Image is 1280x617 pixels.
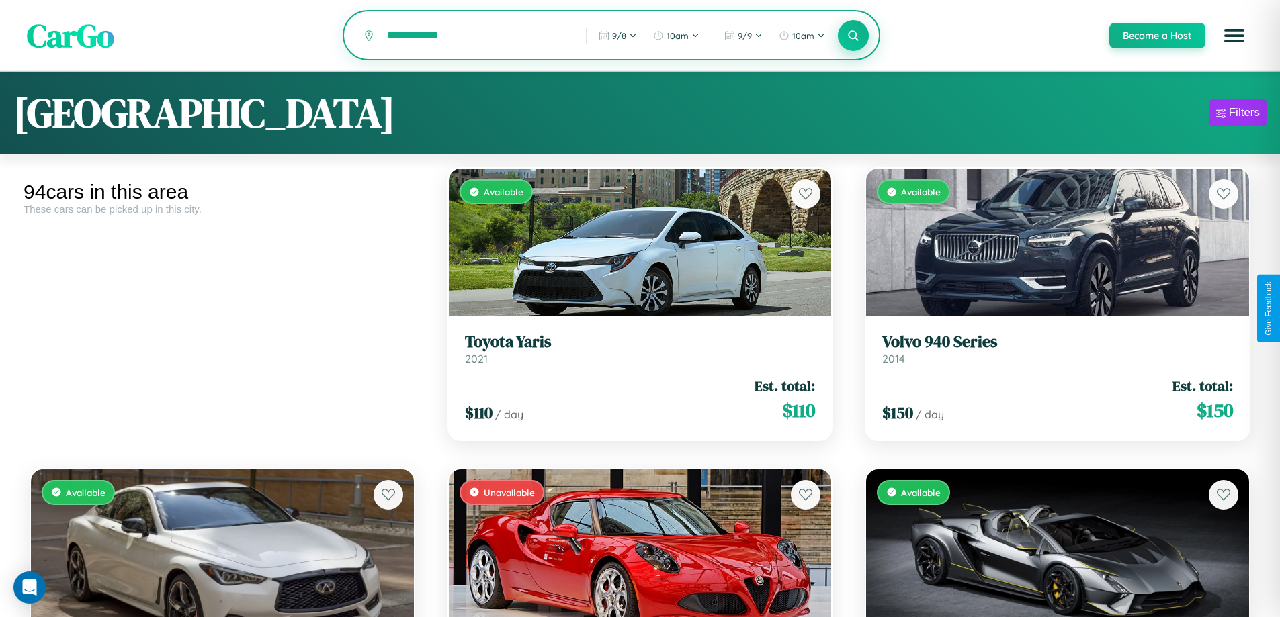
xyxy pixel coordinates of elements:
span: Est. total: [1172,376,1233,395]
div: Give Feedback [1264,281,1273,336]
span: / day [916,408,944,421]
span: Available [901,487,941,498]
button: 10am [646,25,706,46]
h3: Toyota Yaris [465,332,816,352]
button: 9/9 [718,25,769,46]
span: 2021 [465,352,488,365]
span: Unavailable [484,487,535,498]
span: $ 110 [465,401,493,424]
button: 10am [772,25,832,46]
div: Filters [1229,106,1260,120]
button: Filters [1209,99,1267,126]
div: These cars can be picked up in this city. [24,203,421,215]
span: / day [495,408,523,421]
span: Available [901,186,941,197]
span: 9 / 8 [612,30,626,41]
span: 2014 [882,352,905,365]
a: Toyota Yaris2021 [465,332,816,365]
span: Available [484,186,523,197]
span: 9 / 9 [738,30,752,41]
span: 10am [667,30,689,41]
span: $ 150 [882,401,913,424]
button: 9/8 [592,25,644,46]
span: CarGo [27,13,114,58]
span: $ 150 [1197,397,1233,424]
h1: [GEOGRAPHIC_DATA] [13,85,395,140]
a: Volvo 940 Series2014 [882,332,1233,365]
span: $ 110 [782,397,815,424]
h3: Volvo 940 Series [882,332,1233,352]
button: Open menu [1215,17,1253,54]
span: 10am [792,30,814,41]
div: Open Intercom Messenger [13,571,46,604]
span: Available [66,487,105,498]
span: Est. total: [755,376,815,395]
button: Become a Host [1109,23,1205,48]
div: 94 cars in this area [24,181,421,203]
